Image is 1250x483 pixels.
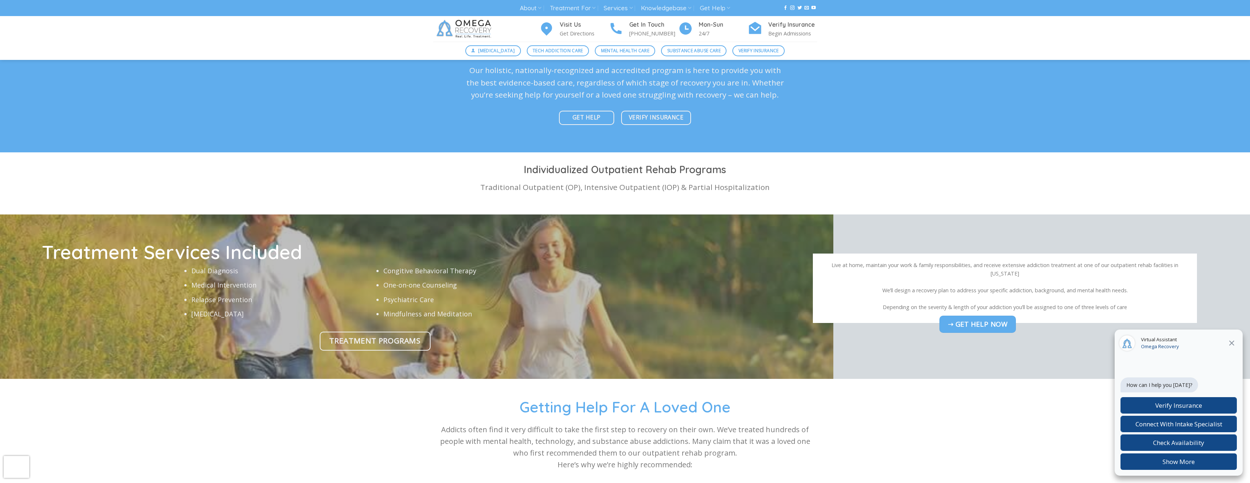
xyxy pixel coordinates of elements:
a: Get Help [700,1,730,15]
a: Verify Insurance [732,45,785,56]
div: Live at home, maintain your work & family responsibilities, and receive extensive addiction treat... [820,261,1190,278]
li: Medical Intervention [191,280,375,290]
a: Verify Insurance Begin Admissions [748,20,817,38]
a: Services [604,1,632,15]
a: Follow on Facebook [783,5,788,11]
a: Treatment Programs [320,332,431,351]
a: Treatment For [550,1,596,15]
h2: Treatment Services Included [42,243,708,262]
p: Begin Admissions [768,29,817,38]
a: Substance Abuse Care [661,45,727,56]
span: ➝ Get help now [948,319,1008,329]
h4: Get In Touch [629,20,678,30]
a: GET HELP [559,111,614,125]
span: Substance Abuse Care [667,47,721,54]
span: Mental Health Care [601,47,649,54]
a: Follow on YouTube [811,5,816,11]
p: 24/7 [699,29,748,38]
a: ➝ Get help now [939,316,1016,332]
img: Omega Recovery [433,16,497,42]
h1: Individualized Outpatient Rehab Programs [433,163,817,176]
span: [MEDICAL_DATA] [478,47,515,54]
div: We’ll design a recovery plan to address your specific addiction, background, and mental health ne... [820,286,1190,294]
h4: Mon-Sun [699,20,748,30]
li: [MEDICAL_DATA] [191,309,375,319]
a: Get In Touch [PHONE_NUMBER] [609,20,678,38]
span: GET HELP [573,113,601,122]
p: Traditional Outpatient (OP), Intensive Outpatient (IOP) & Partial Hospitalization [433,181,817,193]
a: Knowledgebase [641,1,691,15]
a: About [520,1,541,15]
span: Getting Help For A Loved One [519,398,731,416]
a: Verify Insurance [621,111,691,125]
a: Follow on Instagram [790,5,795,11]
span: Verify Insurance [739,47,779,54]
span: Tech Addiction Care [533,47,583,54]
div: Depending on the severity & length of your addiction you’ll be assigned to one of three levels of... [820,303,1190,311]
li: Psychiatric Care [383,294,567,305]
a: Tech Addiction Care [527,45,589,56]
a: Visit Us Get Directions [539,20,609,38]
li: Relapse Prevention [191,294,375,305]
li: Dual Diagnosis [191,265,375,276]
span: Verify Insurance [629,113,683,122]
h4: Visit Us [560,20,609,30]
a: [MEDICAL_DATA] [465,45,521,56]
p: Get Directions [560,29,609,38]
a: Mental Health Care [595,45,655,56]
p: Our holistic, nationally-recognized and accredited program is here to provide you with the best e... [466,64,784,101]
a: Follow on Twitter [797,5,802,11]
li: Congitive Behavioral Therapy [383,265,567,276]
span: Treatment Programs [329,335,420,347]
li: One-on-one Counseling [383,280,567,290]
h4: Verify Insurance [768,20,817,30]
p: [PHONE_NUMBER] [629,29,678,38]
a: Send us an email [804,5,809,11]
li: Mindfulness and Meditation [383,309,567,319]
p: Addicts often find it very difficult to take the first step to recovery on their own. We’ve treat... [433,424,817,471]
